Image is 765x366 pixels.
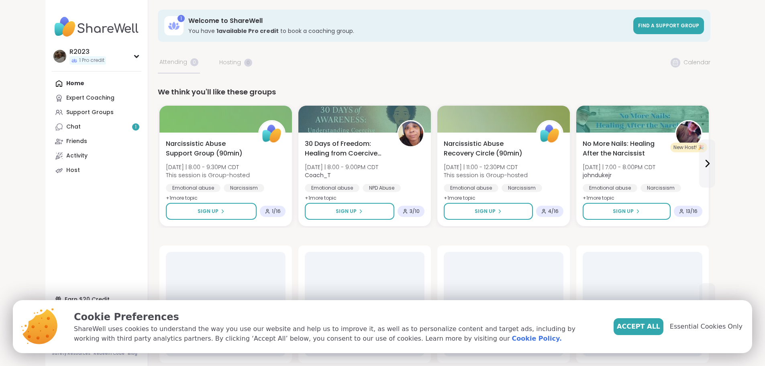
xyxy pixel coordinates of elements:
[398,121,423,146] img: Coach_T
[79,57,104,64] span: 1 Pro credit
[52,91,141,105] a: Expert Coaching
[166,171,250,179] span: This session is Group-hosted
[66,94,114,102] div: Expert Coaching
[670,322,743,331] span: Essential Cookies Only
[305,184,359,192] div: Emotional abuse
[52,292,141,307] div: Earn $20 Credit
[444,171,528,179] span: This session is Group-hosted
[66,123,81,131] div: Chat
[444,184,498,192] div: Emotional abuse
[69,47,106,56] div: R2023
[583,203,671,220] button: Sign Up
[686,208,698,215] span: 13 / 16
[363,184,401,192] div: NPD Abuse
[638,22,699,29] span: Find a support group
[272,208,281,215] span: 1 / 16
[135,124,137,131] span: 1
[158,86,710,98] div: We think you'll like these groups
[444,139,527,158] span: Narcissistic Abuse Recovery Circle (90min)
[94,351,124,356] a: Redeem Code
[583,163,655,171] span: [DATE] | 7:00 - 8:00PM CDT
[617,322,660,331] span: Accept All
[52,120,141,134] a: Chat1
[259,121,284,146] img: ShareWell
[66,108,114,117] div: Support Groups
[128,351,137,356] a: Blog
[410,208,420,215] span: 3 / 10
[52,149,141,163] a: Activity
[475,208,496,215] span: Sign Up
[216,27,279,35] b: 1 available Pro credit
[444,163,528,171] span: [DATE] | 11:00 - 12:30PM CDT
[614,318,663,335] button: Accept All
[305,163,378,171] span: [DATE] | 8:00 - 9:00PM CDT
[502,184,542,192] div: Narcissism
[52,351,90,356] a: Safety Resources
[633,17,704,34] a: Find a support group
[305,203,394,220] button: Sign Up
[613,208,634,215] span: Sign Up
[444,203,533,220] button: Sign Up
[305,139,388,158] span: 30 Days of Freedom: Healing from Coercive Control
[641,184,681,192] div: Narcissism
[537,121,562,146] img: ShareWell
[676,121,701,146] img: johndukejr
[66,152,88,160] div: Activity
[166,203,257,220] button: Sign Up
[177,15,185,22] div: 1
[188,27,628,35] h3: You have to book a coaching group.
[74,324,601,344] p: ShareWell uses cookies to understand the way you use our website and help us to improve it, as we...
[548,208,559,215] span: 4 / 16
[198,208,218,215] span: Sign Up
[52,13,141,41] img: ShareWell Nav Logo
[583,184,637,192] div: Emotional abuse
[512,334,562,344] a: Cookie Policy.
[583,171,612,179] b: johndukejr
[166,184,220,192] div: Emotional abuse
[670,143,707,152] div: New Host! 🎉
[224,184,264,192] div: Narcissism
[336,208,357,215] span: Sign Up
[166,139,249,158] span: Narcissistic Abuse Support Group (90min)
[52,163,141,178] a: Host
[74,310,601,324] p: Cookie Preferences
[53,50,66,63] img: R2023
[583,139,666,158] span: No More Nails: Healing After the Narcissist
[66,137,87,145] div: Friends
[52,105,141,120] a: Support Groups
[52,134,141,149] a: Friends
[166,163,250,171] span: [DATE] | 8:00 - 9:30PM CDT
[188,16,628,25] h3: Welcome to ShareWell
[66,166,80,174] div: Host
[305,171,331,179] b: Coach_T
